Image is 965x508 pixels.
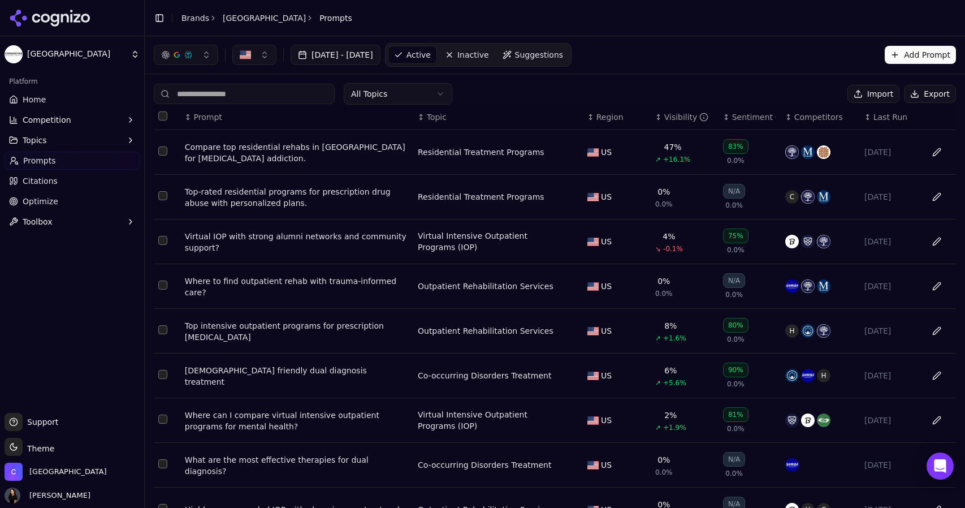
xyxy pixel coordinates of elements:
[601,325,612,337] span: US
[587,282,599,291] img: US flag
[663,423,686,432] span: +1.9%
[664,365,677,376] div: 6%
[785,414,799,427] img: charlie health
[23,444,54,453] span: Theme
[723,184,745,199] div: N/A
[181,12,352,24] nav: breadcrumb
[587,148,599,157] img: US flag
[418,325,553,337] a: Outpatient Rehabilitation Services
[727,424,745,433] span: 0.0%
[185,454,409,477] a: What are the most effective therapies for dual diagnosis?
[663,244,683,253] span: -0.1%
[587,111,646,123] div: ↕Region
[801,235,815,248] img: charlie health
[928,367,946,385] button: Edit in sheet
[601,147,612,158] span: US
[655,378,661,388] span: ↗
[158,459,167,468] button: Select row 8
[180,105,413,130] th: Prompt
[223,12,306,24] a: [GEOGRAPHIC_DATA]
[23,216,53,227] span: Toolbox
[413,105,583,130] th: Topic
[847,85,899,103] button: Import
[29,467,107,477] span: Cornerstone Healing Center
[927,453,954,480] div: Open Intercom Messenger
[817,190,830,204] img: the meadows
[655,200,673,209] span: 0.0%
[587,461,599,470] img: US flag
[727,335,745,344] span: 0.0%
[928,411,946,429] button: Edit in sheet
[785,235,799,248] img: trinity behavioral health
[928,322,946,340] button: Edit in sheet
[418,409,565,432] div: Virtual Intensive Outpatient Programs (IOP)
[418,230,565,253] a: Virtual Intensive Outpatient Programs (IOP)
[655,155,661,164] span: ↗
[5,111,140,129] button: Competition
[801,414,815,427] img: trinity behavioral health
[663,334,686,343] span: +1.6%
[439,46,495,64] a: Inactive
[158,236,167,245] button: Select row 3
[158,281,167,290] button: Select row 4
[928,277,946,295] button: Edit in sheet
[418,191,544,203] a: Residential Treatment Programs
[727,380,745,389] span: 0.0%
[817,279,830,293] img: the meadows
[817,414,830,427] img: betterhelp
[601,415,612,426] span: US
[725,201,743,210] span: 0.0%
[723,452,745,467] div: N/A
[497,46,569,64] a: Suggestions
[817,369,830,382] span: H
[418,370,551,381] a: Co-occurring Disorders Treatment
[319,12,352,24] span: Prompts
[185,275,409,298] a: Where to find outpatient rehab with trauma-informed care?
[664,141,682,153] div: 47%
[727,156,745,165] span: 0.0%
[158,325,167,334] button: Select row 5
[388,46,437,64] a: Active
[928,233,946,251] button: Edit in sheet
[817,235,830,248] img: the recovery village
[418,459,551,471] a: Co-occurring Disorders Treatment
[185,141,409,164] a: Compare top residential rehabs in [GEOGRAPHIC_DATA] for [MEDICAL_DATA] addiction.
[601,281,612,292] span: US
[601,370,612,381] span: US
[785,369,799,382] img: american addiction centers
[457,49,489,61] span: Inactive
[185,320,409,343] div: Top intensive outpatient programs for prescription [MEDICAL_DATA]
[418,111,578,123] div: ↕Topic
[5,463,107,481] button: Open organization switcher
[801,190,815,204] img: the recovery village
[158,147,167,156] button: Select row 1
[601,459,612,471] span: US
[785,458,799,472] img: samhsa
[194,111,222,123] span: Prompt
[418,281,553,292] a: Outpatient Rehabilitation Services
[785,145,799,159] img: the recovery village
[596,111,624,123] span: Region
[664,111,709,123] div: Visibility
[655,289,673,298] span: 0.0%
[817,145,830,159] img: sierra tucson
[185,365,409,388] a: [DEMOGRAPHIC_DATA] friendly dual diagnosis treatment
[885,46,956,64] button: Add Prompt
[158,111,167,120] button: Select all rows
[801,324,815,338] img: american addiction centers
[427,111,447,123] span: Topic
[864,281,918,292] div: [DATE]
[5,213,140,231] button: Toolbox
[23,114,71,126] span: Competition
[23,175,58,187] span: Citations
[515,49,564,61] span: Suggestions
[587,372,599,380] img: US flag
[185,410,409,432] a: Where can I compare virtual intensive outpatient programs for mental health?
[664,410,677,421] div: 2%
